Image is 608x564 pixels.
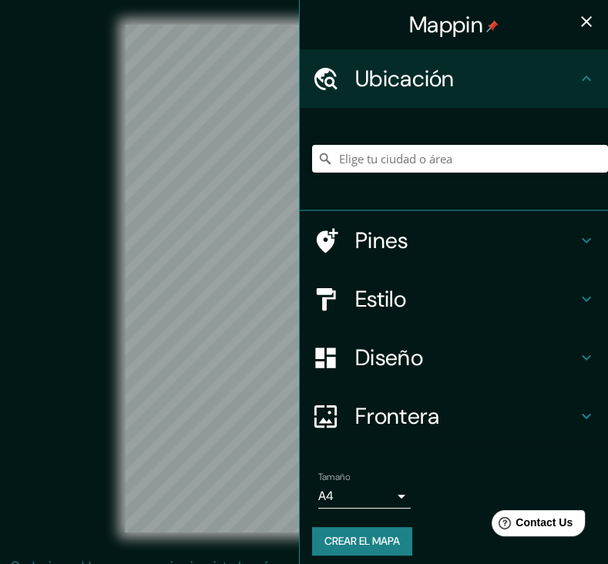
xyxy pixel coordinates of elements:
[300,270,608,328] div: Estilo
[300,49,608,108] div: Ubicación
[324,532,400,551] font: Crear el mapa
[318,484,411,509] div: A4
[355,227,577,254] h4: Pines
[312,527,412,556] button: Crear el mapa
[355,285,577,313] h4: Estilo
[355,344,577,371] h4: Diseño
[355,402,577,430] h4: Frontera
[318,471,350,484] label: Tamaño
[300,387,608,445] div: Frontera
[300,328,608,387] div: Diseño
[312,145,608,173] input: Elige tu ciudad o área
[355,65,577,92] h4: Ubicación
[486,20,499,32] img: pin-icon.png
[300,211,608,270] div: Pines
[125,25,484,532] canvas: Mapa
[409,10,483,39] font: Mappin
[471,504,591,547] iframe: Help widget launcher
